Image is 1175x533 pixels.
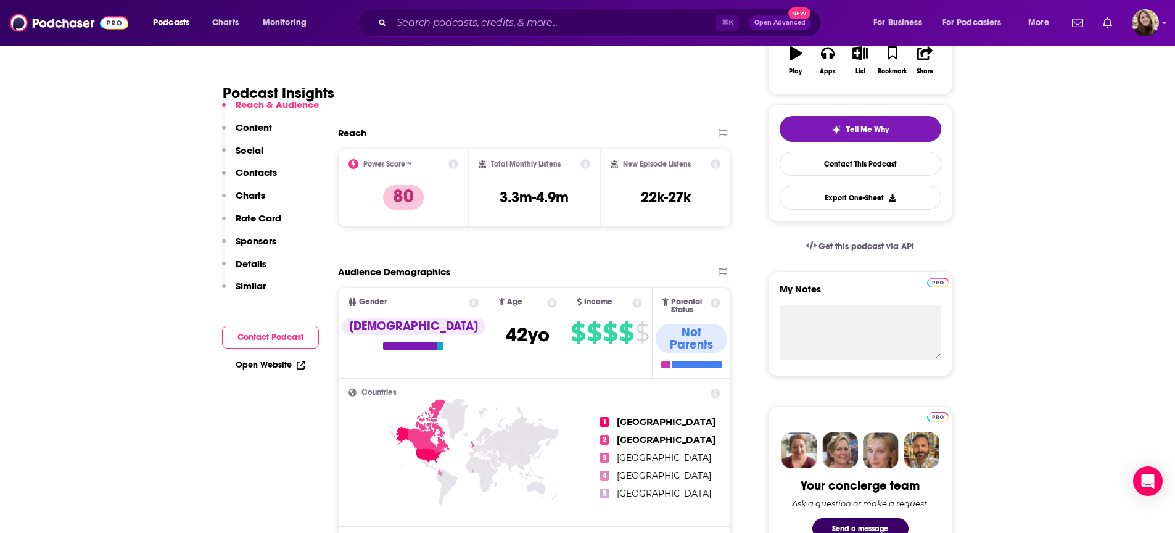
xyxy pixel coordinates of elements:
[873,14,922,31] span: For Business
[831,125,841,134] img: tell me why sparkle
[507,298,522,306] span: Age
[491,160,561,168] h2: Total Monthly Listens
[617,470,711,481] span: [GEOGRAPHIC_DATA]
[500,188,569,207] h3: 3.3m-4.9m
[865,13,938,33] button: open menu
[222,235,276,258] button: Sponsors
[204,13,246,33] a: Charts
[780,116,941,142] button: tell me why sparkleTell Me Why
[781,432,817,468] img: Sydney Profile
[222,326,319,349] button: Contact Podcast
[236,280,266,292] p: Similar
[1132,9,1159,36] span: Logged in as katiefuchs
[780,152,941,176] a: Contact This Podcast
[934,13,1020,33] button: open menu
[788,7,810,19] span: New
[623,160,691,168] h2: New Episode Listens
[942,14,1002,31] span: For Podcasters
[909,38,941,83] button: Share
[617,452,711,463] span: [GEOGRAPHIC_DATA]
[222,144,263,167] button: Social
[619,323,633,342] span: $
[780,186,941,210] button: Export One-Sheet
[222,167,277,189] button: Contacts
[222,212,281,235] button: Rate Card
[716,15,739,31] span: ⌘ K
[796,231,925,262] a: Get this podcast via API
[927,278,949,287] img: Podchaser Pro
[236,99,319,110] p: Reach & Audience
[236,144,263,156] p: Social
[818,241,914,252] span: Get this podcast via API
[1132,9,1159,36] button: Show profile menu
[844,38,876,83] button: List
[855,68,865,75] div: List
[600,453,609,463] span: 3
[801,478,920,494] div: Your concierge team
[635,323,649,342] span: $
[822,432,858,468] img: Barbara Profile
[904,432,939,468] img: Jon Profile
[222,122,272,144] button: Content
[846,125,889,134] span: Tell Me Why
[754,20,806,26] span: Open Advanced
[878,68,907,75] div: Bookmark
[789,68,802,75] div: Play
[917,68,933,75] div: Share
[338,266,450,278] h2: Audience Demographics
[144,13,205,33] button: open menu
[254,13,323,33] button: open menu
[671,298,709,314] span: Parental Status
[749,15,811,30] button: Open AdvancedNew
[10,11,128,35] img: Podchaser - Follow, Share and Rate Podcasts
[1098,12,1117,33] a: Show notifications dropdown
[617,434,715,445] span: [GEOGRAPHIC_DATA]
[820,68,836,75] div: Apps
[338,127,366,139] h2: Reach
[600,471,609,481] span: 4
[1020,13,1065,33] button: open menu
[617,488,711,499] span: [GEOGRAPHIC_DATA]
[383,185,424,210] p: 80
[222,258,266,281] button: Details
[812,38,844,83] button: Apps
[236,212,281,224] p: Rate Card
[863,432,899,468] img: Jules Profile
[927,410,949,422] a: Pro website
[1133,466,1163,496] div: Open Intercom Messenger
[587,323,601,342] span: $
[222,280,266,303] button: Similar
[656,324,727,353] div: Not Parents
[600,489,609,498] span: 5
[236,235,276,247] p: Sponsors
[222,189,265,212] button: Charts
[1028,14,1049,31] span: More
[359,298,387,306] span: Gender
[236,258,266,270] p: Details
[369,9,833,37] div: Search podcasts, credits, & more...
[617,416,715,428] span: [GEOGRAPHIC_DATA]
[236,189,265,201] p: Charts
[600,435,609,445] span: 2
[392,13,716,33] input: Search podcasts, credits, & more...
[927,412,949,422] img: Podchaser Pro
[780,38,812,83] button: Play
[222,99,319,122] button: Reach & Audience
[263,14,307,31] span: Monitoring
[600,417,609,427] span: 1
[792,498,929,508] div: Ask a question or make a request.
[236,122,272,133] p: Content
[584,298,612,306] span: Income
[212,14,239,31] span: Charts
[780,283,941,305] label: My Notes
[927,276,949,287] a: Pro website
[603,323,617,342] span: $
[363,160,411,168] h2: Power Score™
[506,323,550,347] span: 42 yo
[876,38,909,83] button: Bookmark
[153,14,189,31] span: Podcasts
[342,318,485,335] div: [DEMOGRAPHIC_DATA]
[236,167,277,178] p: Contacts
[1067,12,1088,33] a: Show notifications dropdown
